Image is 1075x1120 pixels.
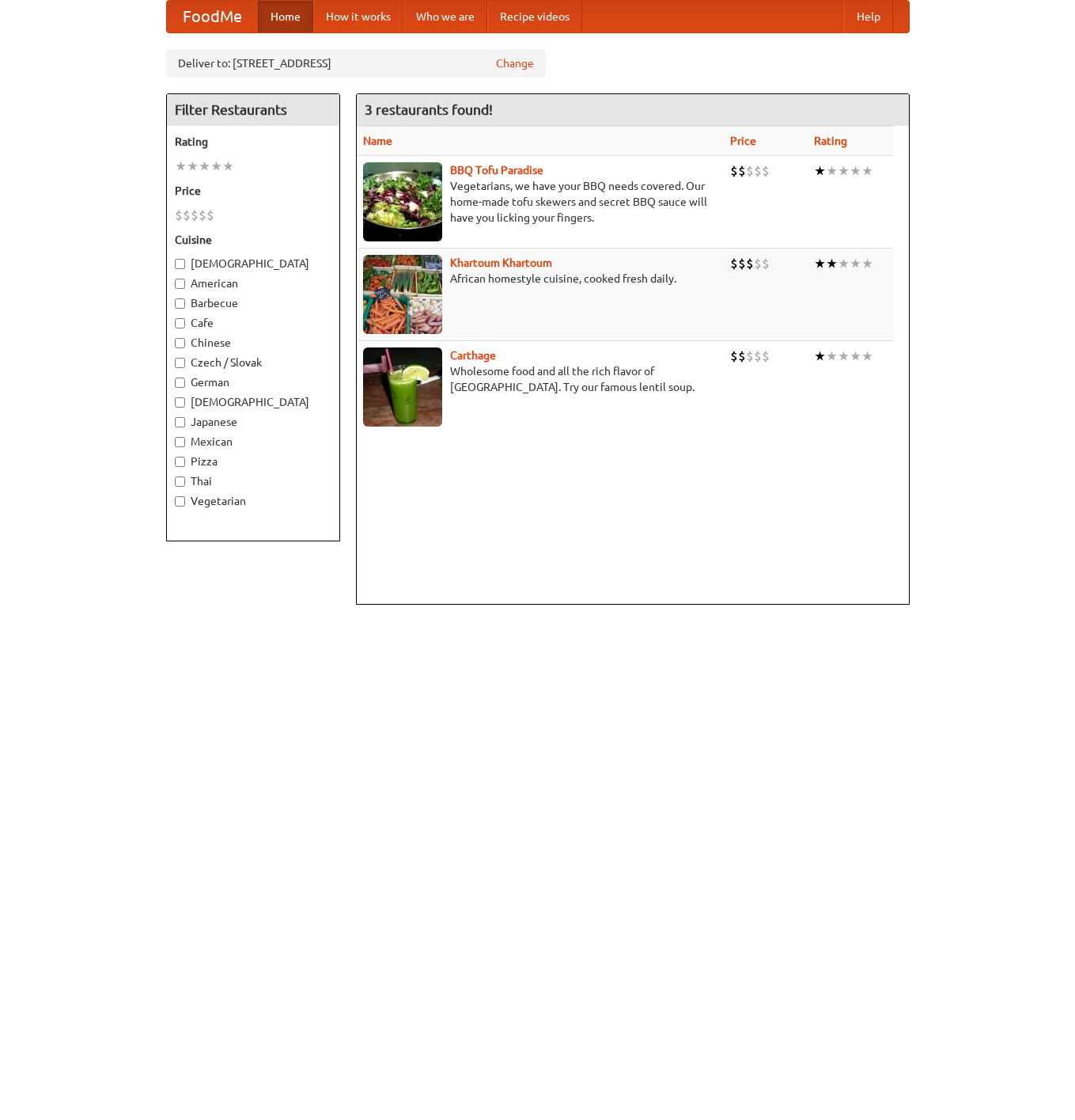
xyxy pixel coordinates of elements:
a: FoodMe [167,1,258,32]
img: khartoum.jpg [363,255,442,334]
a: Change [496,55,534,71]
li: $ [738,347,746,365]
li: ★ [814,162,826,180]
a: Home [258,1,313,32]
li: $ [199,207,206,224]
li: $ [746,347,754,365]
li: ★ [838,162,850,180]
a: BBQ Tofu Paradise [450,164,543,177]
input: Mexican [175,437,185,447]
h5: Rating [175,134,331,150]
label: Cafe [175,315,331,331]
a: Help [844,1,893,32]
li: $ [754,255,762,272]
h4: Filter Restaurants [167,94,339,126]
li: ★ [861,162,873,180]
a: Carthage [450,349,496,362]
input: Pizza [175,457,185,467]
input: [DEMOGRAPHIC_DATA] [175,397,185,408]
li: ★ [861,347,873,365]
li: ★ [850,162,861,180]
a: Rating [814,135,847,147]
li: ★ [850,347,861,365]
label: Czech / Slovak [175,355,331,370]
li: $ [738,255,746,272]
input: Cafe [175,318,185,328]
li: ★ [838,347,850,365]
li: $ [738,162,746,180]
li: $ [175,207,183,224]
input: Vegetarian [175,496,185,507]
li: ★ [861,255,873,272]
li: ★ [199,158,210,175]
li: ★ [814,255,826,272]
label: American [175,275,331,291]
input: Thai [175,476,185,487]
label: [DEMOGRAPHIC_DATA] [175,256,331,271]
li: ★ [838,255,850,272]
ng-pluralize: 3 restaurants found! [365,102,493,117]
label: Pizza [175,454,331,469]
label: Barbecue [175,295,331,311]
li: $ [754,162,762,180]
input: Barbecue [175,298,185,309]
a: How it works [313,1,403,32]
li: ★ [222,158,234,175]
li: ★ [814,347,826,365]
p: African homestyle cuisine, cooked fresh daily. [363,271,717,287]
li: $ [730,255,738,272]
li: $ [762,255,770,272]
li: $ [746,255,754,272]
input: [DEMOGRAPHIC_DATA] [175,259,185,269]
li: $ [746,162,754,180]
li: ★ [187,158,199,175]
label: German [175,374,331,390]
li: ★ [826,347,838,365]
input: Japanese [175,417,185,427]
label: Thai [175,473,331,489]
li: ★ [850,255,861,272]
p: Wholesome food and all the rich flavor of [GEOGRAPHIC_DATA]. Try our famous lentil soup. [363,363,717,395]
img: tofuparadise.jpg [363,162,442,241]
li: $ [730,162,738,180]
li: ★ [175,158,187,175]
li: $ [206,207,214,224]
a: Recipe videos [487,1,582,32]
img: carthage.jpg [363,347,442,427]
label: Mexican [175,434,331,450]
li: ★ [826,255,838,272]
li: $ [730,347,738,365]
h5: Price [175,183,331,199]
label: Chinese [175,335,331,351]
li: ★ [826,162,838,180]
label: [DEMOGRAPHIC_DATA] [175,394,331,410]
li: $ [183,207,191,224]
div: Deliver to: [STREET_ADDRESS] [166,49,546,78]
li: $ [754,347,762,365]
input: Czech / Slovak [175,358,185,368]
label: Vegetarian [175,493,331,509]
input: German [175,378,185,388]
li: $ [762,162,770,180]
a: Name [363,135,392,147]
h5: Cuisine [175,232,331,248]
a: Price [730,135,756,147]
label: Japanese [175,414,331,430]
a: Khartoum Khartoum [450,256,552,269]
li: $ [762,347,770,365]
input: American [175,279,185,289]
li: ★ [210,158,222,175]
p: Vegetarians, we have your BBQ needs covered. Our home-made tofu skewers and secret BBQ sauce will... [363,178,717,226]
a: Who we are [403,1,487,32]
li: $ [191,207,199,224]
input: Chinese [175,338,185,348]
